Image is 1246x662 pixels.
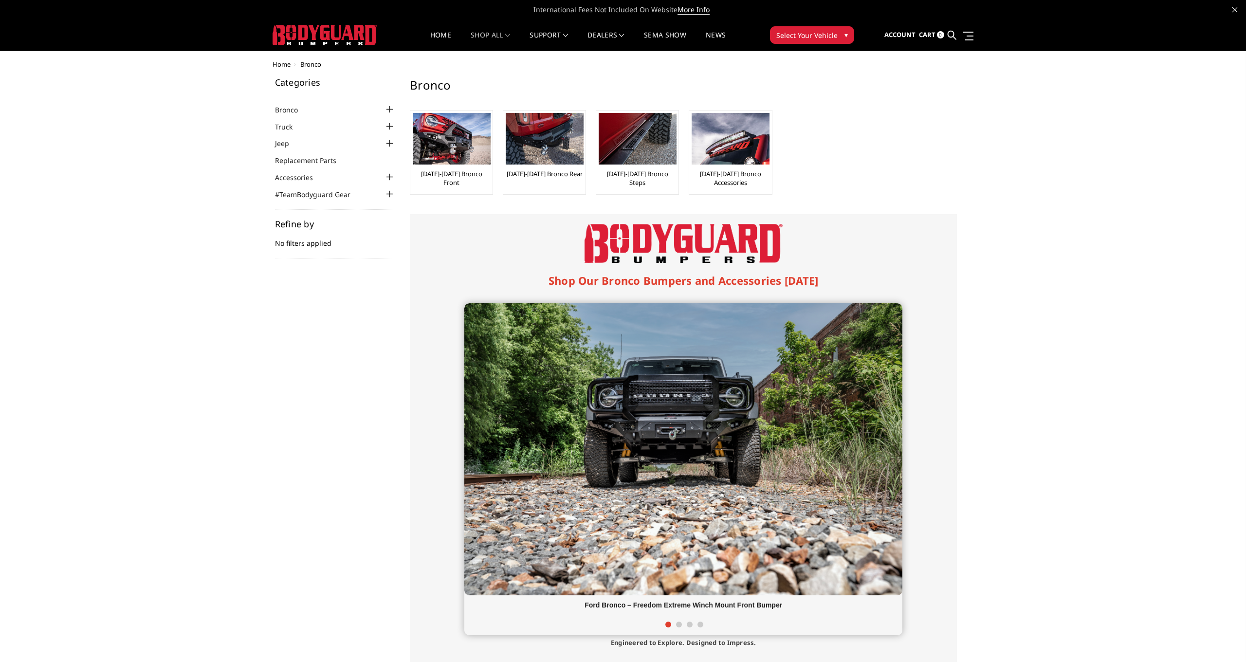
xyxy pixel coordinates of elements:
h5: Categories [275,78,396,87]
a: [DATE]-[DATE] Bronco Accessories [692,169,769,187]
span: ▾ [844,30,848,40]
h5: Refine by [275,220,396,228]
a: Account [884,22,916,48]
span: Select Your Vehicle [776,30,838,40]
a: [DATE]-[DATE] Bronco Front [413,169,490,187]
span: 0 [937,31,944,38]
a: Cart 0 [919,22,944,48]
span: Account [884,30,916,39]
img: Bodyguard Bumpers Logo [585,224,783,263]
a: Support [530,32,568,51]
a: Bronco [275,105,310,115]
button: Select Your Vehicle [770,26,854,44]
a: shop all [471,32,510,51]
a: Home [430,32,451,51]
a: [DATE]-[DATE] Bronco Steps [599,169,676,187]
a: News [706,32,726,51]
a: [DATE]-[DATE] Bronco Rear [507,169,583,178]
a: Home [273,60,291,69]
a: Jeep [275,138,301,148]
img: BODYGUARD BUMPERS [273,25,377,45]
a: SEMA Show [644,32,686,51]
h1: Bronco [410,78,957,100]
span: Cart [919,30,935,39]
div: Ford Bronco – Freedom Extreme Winch Mount Front Bumper [464,595,902,615]
a: More Info [678,5,710,15]
a: Replacement Parts [275,155,348,165]
span: Bronco [300,60,321,69]
div: No filters applied [275,220,396,258]
a: Accessories [275,172,325,183]
img: Bronco Slide 1 [464,303,902,595]
a: Dealers [587,32,624,51]
span: Engineered to Explore. Designed to Impress. [611,638,756,647]
a: #TeamBodyguard Gear [275,189,363,200]
h1: Shop Our Bronco Bumpers and Accessories [DATE] [464,273,902,289]
a: Truck [275,122,305,132]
